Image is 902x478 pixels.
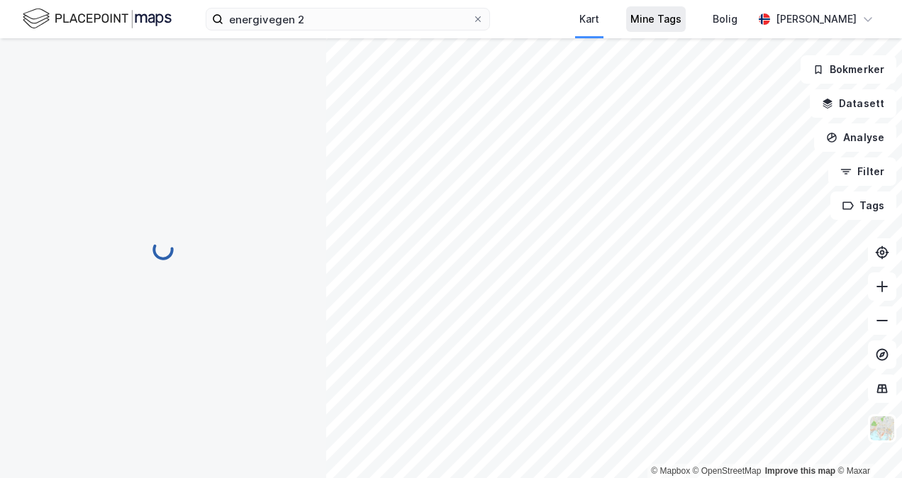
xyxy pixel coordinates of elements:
img: spinner.a6d8c91a73a9ac5275cf975e30b51cfb.svg [152,238,174,261]
iframe: Chat Widget [831,410,902,478]
div: Kart [579,11,599,28]
a: Mapbox [651,466,690,476]
a: OpenStreetMap [693,466,762,476]
button: Bokmerker [801,55,896,84]
div: Mine Tags [630,11,681,28]
button: Datasett [810,89,896,118]
button: Analyse [814,123,896,152]
button: Tags [830,191,896,220]
div: Bolig [713,11,737,28]
a: Improve this map [765,466,835,476]
button: Filter [828,157,896,186]
img: logo.f888ab2527a4732fd821a326f86c7f29.svg [23,6,172,31]
div: [PERSON_NAME] [776,11,857,28]
input: Søk på adresse, matrikkel, gårdeiere, leietakere eller personer [223,9,472,30]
